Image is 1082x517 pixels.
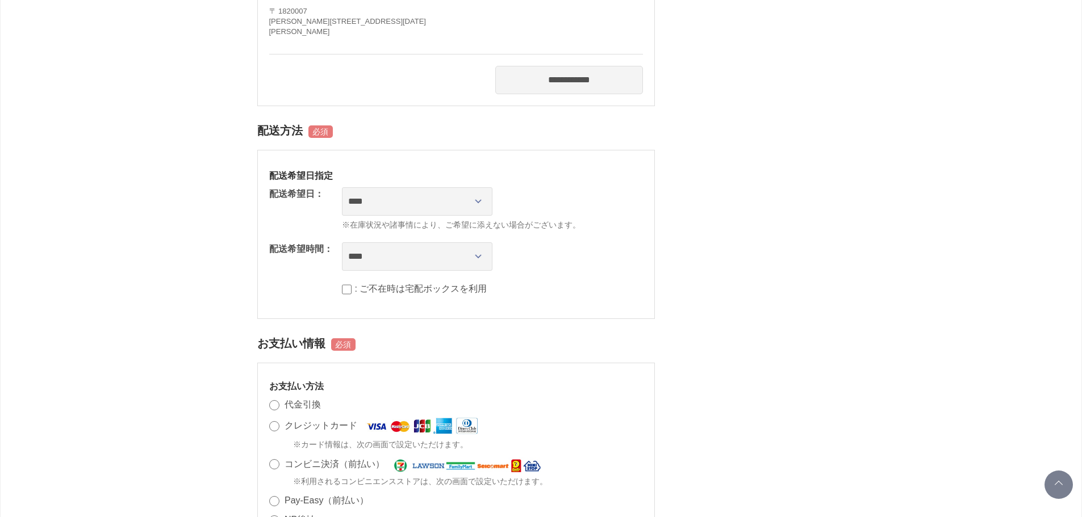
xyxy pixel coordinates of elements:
h2: お支払い情報 [257,330,655,357]
img: クレジットカード [365,417,477,435]
address: 〒 1820007 [PERSON_NAME][STREET_ADDRESS][DATE] [PERSON_NAME] [269,6,426,37]
img: コンビニ決済（前払い） [392,457,542,473]
span: ※利用されるコンビニエンスストアは、次の画面で設定いただけます。 [293,476,548,487]
h3: 配送希望日指定 [269,170,643,182]
h3: お支払い方法 [269,380,643,392]
label: Pay-Easy（前払い） [285,495,369,505]
label: クレジットカード [285,421,357,430]
h2: 配送方法 [257,117,655,144]
label: 代金引換 [285,400,321,409]
span: ※在庫状況や諸事情により、ご希望に添えない場合がございます。 [342,219,643,231]
dt: 配送希望時間： [269,242,333,256]
dt: 配送希望日： [269,187,324,201]
label: : ご不在時は宅配ボックスを利用 [355,284,487,293]
label: コンビニ決済（前払い） [285,459,385,469]
span: ※カード情報は、次の画面で設定いただけます。 [293,439,468,451]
